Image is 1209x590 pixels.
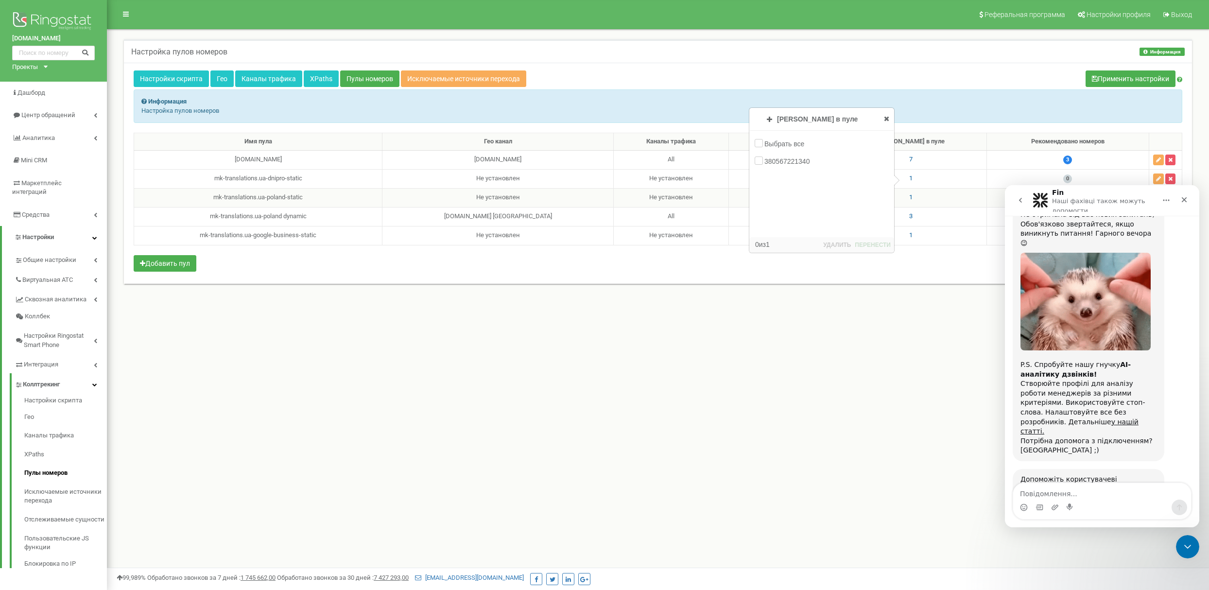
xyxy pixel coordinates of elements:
div: mk-translations.ua-poland dynamic [138,212,378,221]
td: Динамическая [728,207,835,226]
span: Реферальная программа [984,11,1065,18]
a: Каналы трафика [24,426,107,445]
span: 1 [909,193,913,201]
span: Аналитика [22,134,55,141]
a: Пулы номеров [340,70,399,87]
span: 1 [909,231,913,239]
td: Не установлен [613,226,728,245]
span: Коллбек [25,312,50,321]
td: All [613,150,728,169]
u: 1 745 662,00 [241,574,276,581]
h5: Настройка пулов номеров [131,48,227,56]
td: [DOMAIN_NAME] [382,150,613,169]
td: Статическая [728,188,835,207]
a: Блокировка по IP [24,557,107,569]
a: Коллбек [15,308,107,325]
div: Проекты [12,63,38,72]
span: Дашборд [17,89,45,96]
td: Не установлен [613,169,728,188]
span: 3 [1063,156,1072,164]
a: Интеграция [15,353,107,373]
button: ПЕРЕНЕСТИ [854,240,892,250]
span: 99,989% [117,574,146,581]
span: Интеграция [24,360,58,369]
input: Поиск по номеру [12,46,95,60]
a: Пользовательские JS функции [24,529,107,557]
div: [DOMAIN_NAME] [138,155,378,164]
a: [DOMAIN_NAME] [12,34,95,43]
a: Настройки Ringostat Smart Phone [15,325,107,353]
span: 0 [755,241,759,248]
span: 3 [909,212,913,220]
th: Гео канал [382,133,613,151]
a: Каналы трафика [235,70,302,87]
a: Общие настройки [15,249,107,269]
span: Центр обращений [21,111,75,119]
th: Рекомендовано номеров [986,133,1149,151]
a: Гео [24,408,107,427]
td: Динамическая [728,150,835,169]
th: Тип подмены [728,133,835,151]
a: Настройки скрипта [24,396,107,408]
td: Не установлен [382,226,613,245]
span: 0 [1063,174,1072,183]
div: mk-translations.ua-poland-static [138,193,378,202]
button: Информация [1140,48,1185,56]
div: из [752,240,770,249]
u: 7 427 293,00 [374,574,409,581]
div: mk-translations.ua-google-business-static [138,231,378,240]
img: Ringostat logo [12,10,95,34]
span: Настройки [22,233,54,241]
a: Коллтрекинг [15,373,107,393]
span: Сквозная аналитика [25,295,86,304]
span: 1 [766,241,770,248]
a: [EMAIL_ADDRESS][DOMAIN_NAME] [415,574,524,581]
strong: Информация [148,98,187,105]
td: [DOMAIN_NAME] [GEOGRAPHIC_DATA] [382,207,613,226]
a: Исключаемые источники перехода [401,70,526,87]
a: Пулы номеров [24,464,107,483]
td: Статическая [728,169,835,188]
span: Mini CRM [21,156,47,164]
td: Не установлен [382,169,613,188]
span: 7 [909,156,913,163]
iframe: Intercom live chat [1005,185,1199,527]
a: Настройки скрипта [134,70,209,87]
a: Исключаемые источники перехода [24,483,107,510]
a: Гео [210,70,234,87]
span: Общие настройки [23,256,76,265]
div: mk-translations.ua-dnipro-static [138,174,378,183]
span: 1 [909,174,913,182]
td: Не установлен [613,188,728,207]
label: Выбрать все [764,139,807,149]
button: УДАЛИТЬ [822,240,852,250]
td: Статическая [728,226,835,245]
span: Средства [22,211,50,218]
iframe: Intercom live chat [1176,535,1199,558]
span: Выход [1171,11,1192,18]
a: XPaths [24,445,107,464]
span: Коллтрекинг [23,380,60,389]
span: Маркетплейс интеграций [12,179,62,196]
a: Настройки [2,226,107,249]
span: [PERSON_NAME] в пуле [777,115,858,123]
th: [PERSON_NAME] в пуле [835,133,986,151]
